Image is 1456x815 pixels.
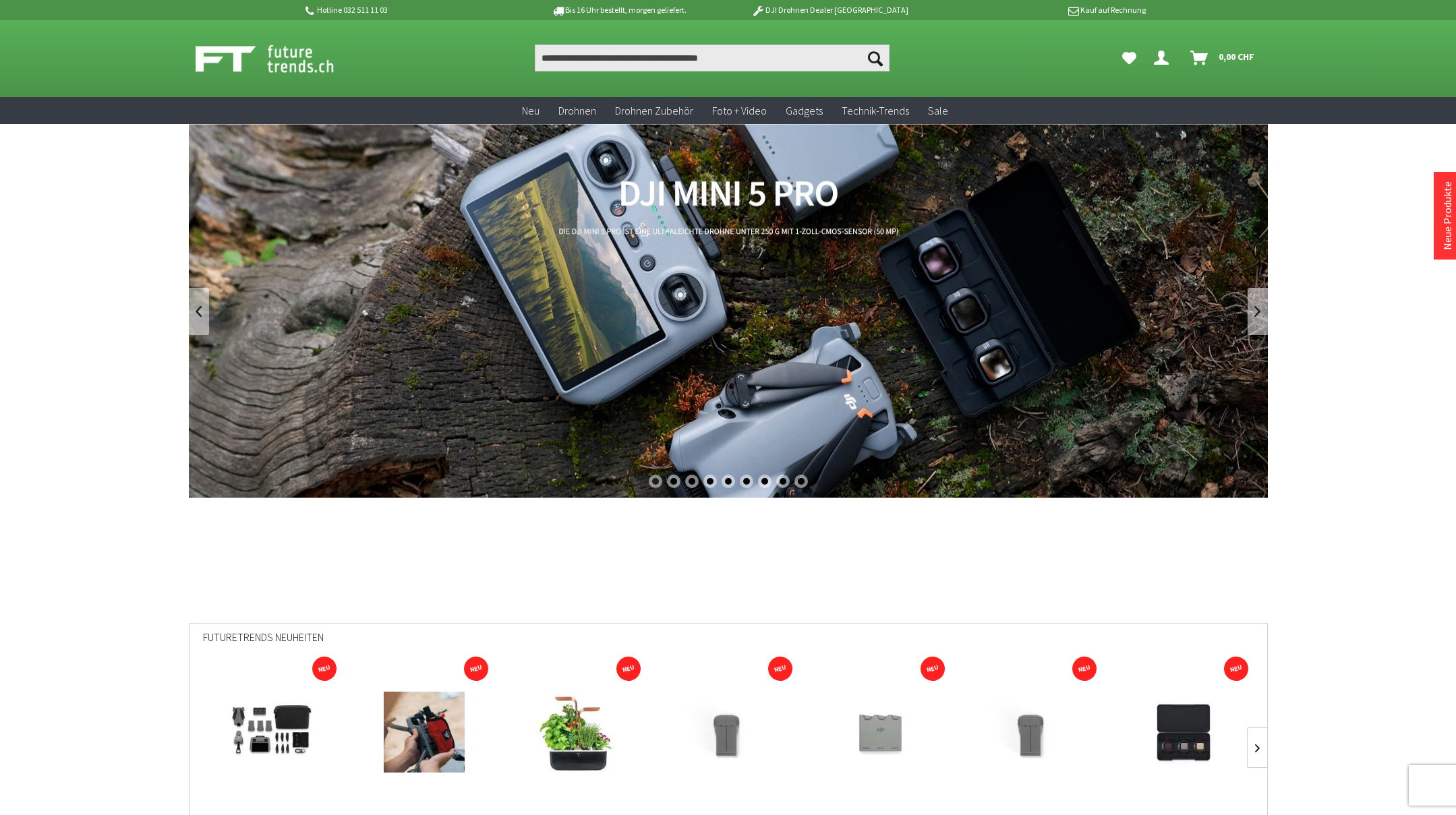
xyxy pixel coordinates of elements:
[535,44,890,71] input: Produkt, Marke, Kategorie, EAN, Artikelnummer…
[196,42,363,76] img: Shop Futuretrends - zur Startseite wechseln
[861,44,890,71] button: Suchen
[522,104,540,117] span: Neu
[303,2,514,18] p: Hotline 032 511 11 03
[1115,44,1143,71] a: Meine Favoriten
[971,692,1093,773] img: Mini 5 Pro Intelligent Flight Battery
[842,104,909,117] span: Technik-Trends
[211,692,332,773] img: Mini 5 Pro
[189,124,1268,498] a: DJI Mini 5 Pro
[722,475,735,488] div: 5
[549,97,606,125] a: Drohnen
[606,97,703,125] a: Drohnen Zubehör
[712,104,767,117] span: Foto + Video
[786,104,823,117] span: Gadgets
[558,104,596,117] span: Drohnen
[703,475,717,488] div: 4
[776,97,832,125] a: Gadgets
[649,475,662,488] div: 1
[1185,44,1261,71] a: Warenkorb
[384,692,465,773] img: Rettungs-Bundle für Drohneneinsätze – Restube Automatic 75 + AD4 Abwurfsystem
[513,97,549,125] a: Neu
[514,2,724,18] p: Bis 16 Uhr bestellt, morgen geliefert.
[928,104,948,117] span: Sale
[703,97,776,125] a: Foto + Video
[1219,46,1254,67] span: 0,00 CHF
[1124,692,1245,773] img: Mini 5 Pro ND Filters Set(ND8/32/128)
[667,475,680,488] div: 2
[919,97,958,125] a: Sale
[203,624,1254,661] div: Futuretrends Neuheiten
[667,692,788,773] img: Mini 5 Pro Intelligent Flight Battery Plus
[794,475,808,488] div: 9
[724,2,935,18] p: DJI Drohnen Dealer [GEOGRAPHIC_DATA]
[685,475,699,488] div: 3
[819,692,941,773] img: Mini 5 Pro Two-Way Charging Hub
[832,97,919,125] a: Technik-Trends
[776,475,790,488] div: 8
[1148,44,1180,71] a: Dein Konto
[935,2,1146,18] p: Kauf auf Rechnung
[1440,181,1454,250] a: Neue Produkte
[758,475,771,488] div: 7
[615,104,693,117] span: Drohnen Zubehör
[535,692,616,773] img: Véritable Smart Garden Special Edition in Schwarz/Kupfer
[740,475,753,488] div: 6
